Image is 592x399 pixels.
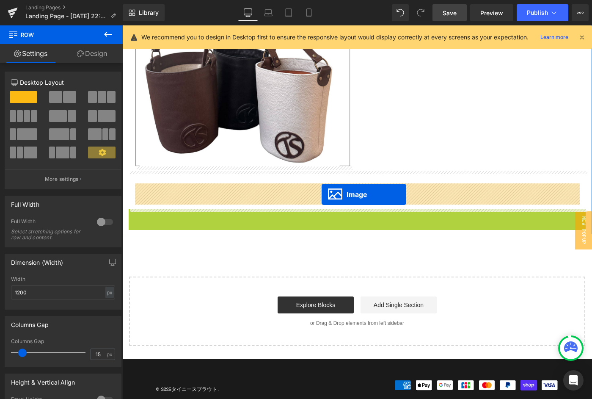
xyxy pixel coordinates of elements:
[11,254,63,266] div: Dimension (Width)
[572,4,589,21] button: More
[11,218,88,227] div: Full Width
[412,4,429,21] button: Redo
[11,229,87,241] div: Select stretching options for row and content.
[470,4,513,21] a: Preview
[34,361,97,367] span: © 2025 .
[11,78,115,87] p: Desktop Layout
[25,13,107,19] span: Landing Page - [DATE] 22:07:45
[453,186,470,224] span: New Popup
[348,374,399,380] a: プライバシーポリシー
[392,4,409,21] button: Undo
[49,361,95,367] a: タイニースプラウト
[141,33,529,42] p: We recommend you to design in Desktop first to ensure the responsive layout would display correct...
[105,287,114,298] div: px
[155,271,231,288] a: Explore Blocks
[263,374,273,380] a: 検索
[45,175,79,183] p: More settings
[107,352,114,357] span: px
[527,9,548,16] span: Publish
[443,8,457,17] span: Save
[25,4,123,11] a: Landing Pages
[20,295,449,301] p: or Drag & Drop elements from left sidebar
[517,4,568,21] button: Publish
[537,32,572,42] a: Learn more
[405,374,436,380] a: ご利用ガイド
[8,25,93,44] span: Row
[11,316,49,328] div: Columns Gap
[11,196,39,208] div: Full Width
[258,4,278,21] a: Laptop
[11,374,75,386] div: Height & Vertical Align
[11,276,115,282] div: Width
[278,4,299,21] a: Tablet
[5,169,121,189] button: More settings
[123,4,165,21] a: New Library
[480,8,503,17] span: Preview
[139,9,159,17] span: Library
[299,4,319,21] a: Mobile
[238,4,258,21] a: Desktop
[280,374,341,380] a: 特定商取引法に基づく表記
[238,271,314,288] a: Add Single Section
[563,370,584,391] div: Open Intercom Messenger
[11,285,115,299] input: auto
[61,44,123,63] a: Design
[11,338,115,344] div: Columns Gap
